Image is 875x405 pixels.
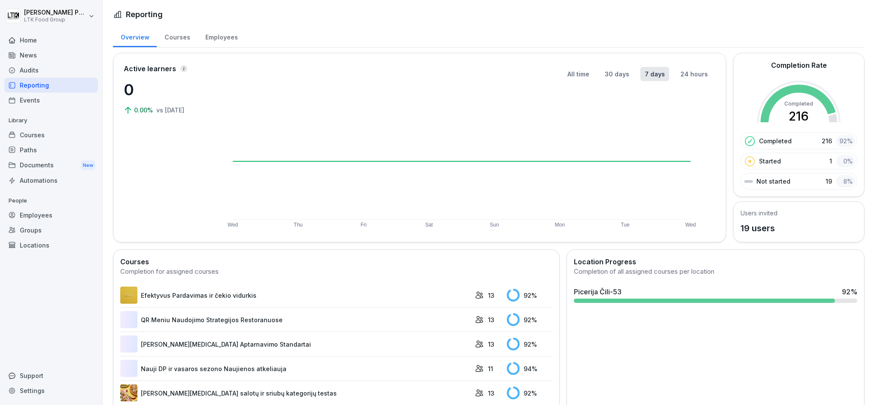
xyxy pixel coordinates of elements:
[488,315,494,324] p: 13
[120,287,471,304] a: Efektyvus Pardavimas ir čekio vidurkis
[741,222,777,235] p: 19 users
[4,48,98,63] a: News
[507,362,553,375] div: 94 %
[771,60,827,70] h2: Completion Rate
[507,289,553,302] div: 92 %
[120,257,552,267] h2: Courses
[4,194,98,208] p: People
[759,157,781,166] p: Started
[676,67,712,81] button: 24 hours
[81,160,95,170] div: New
[555,222,565,228] text: Mon
[4,208,98,223] a: Employees
[4,383,98,398] a: Settings
[574,267,857,277] div: Completion of all assigned courses per location
[4,127,98,142] a: Courses
[822,136,832,145] p: 216
[134,106,155,115] p: 0.00%
[113,25,157,47] a: Overview
[294,222,303,228] text: Thu
[425,222,433,228] text: Sat
[836,155,855,167] div: 0 %
[120,384,471,402] a: [PERSON_NAME][MEDICAL_DATA] salotų ir sriubų kategorijų testas
[4,157,98,173] div: Documents
[198,25,245,47] a: Employees
[686,222,696,228] text: Wed
[4,368,98,383] div: Support
[24,17,87,23] p: LTK Food Group
[120,360,471,377] a: Nauji DP ir vasaros sezono Naujienos atkeliauja
[4,238,98,253] a: Locations
[120,335,471,353] a: [PERSON_NAME][MEDICAL_DATA] Aptarnavimo Standartai
[124,63,176,74] p: Active learners
[126,9,163,20] h1: Reporting
[490,222,499,228] text: Sun
[488,340,494,349] p: 13
[228,222,238,228] text: Wed
[488,364,493,373] p: 11
[601,67,634,81] button: 30 days
[124,78,210,101] p: 0
[829,157,832,166] p: 1
[24,9,87,16] p: [PERSON_NAME] Patalauskaitė
[488,291,494,300] p: 13
[361,222,367,228] text: Fri
[563,67,594,81] button: All time
[756,177,790,186] p: Not started
[4,223,98,238] a: Groups
[4,78,98,93] a: Reporting
[4,173,98,188] a: Automations
[156,106,184,115] p: vs [DATE]
[570,283,861,306] a: Picerija Čili-5392%
[120,267,552,277] div: Completion for assigned courses
[4,93,98,108] a: Events
[621,222,630,228] text: Tue
[157,25,198,47] a: Courses
[4,142,98,157] a: Paths
[836,135,855,147] div: 92 %
[120,311,471,328] a: QR Meniu Naudojimo Strategijos Restoranuose
[574,257,857,267] h2: Location Progress
[507,387,553,399] div: 92 %
[759,136,792,145] p: Completed
[507,338,553,351] div: 92 %
[741,209,777,218] h5: Users invited
[4,33,98,48] a: Home
[120,384,137,402] img: r6wzbpj60dgtzxj6tcfj9nqf.png
[507,313,553,326] div: 92 %
[836,175,855,187] div: 8 %
[826,177,832,186] p: 19
[488,389,494,398] p: 13
[640,67,669,81] button: 7 days
[842,287,857,297] div: 92 %
[574,287,622,297] div: Picerija Čili-53
[4,63,98,78] a: Audits
[4,157,98,173] a: DocumentsNew
[4,114,98,127] p: Library
[120,287,137,304] img: i32ivo17vr8ipzoc40eewowb.png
